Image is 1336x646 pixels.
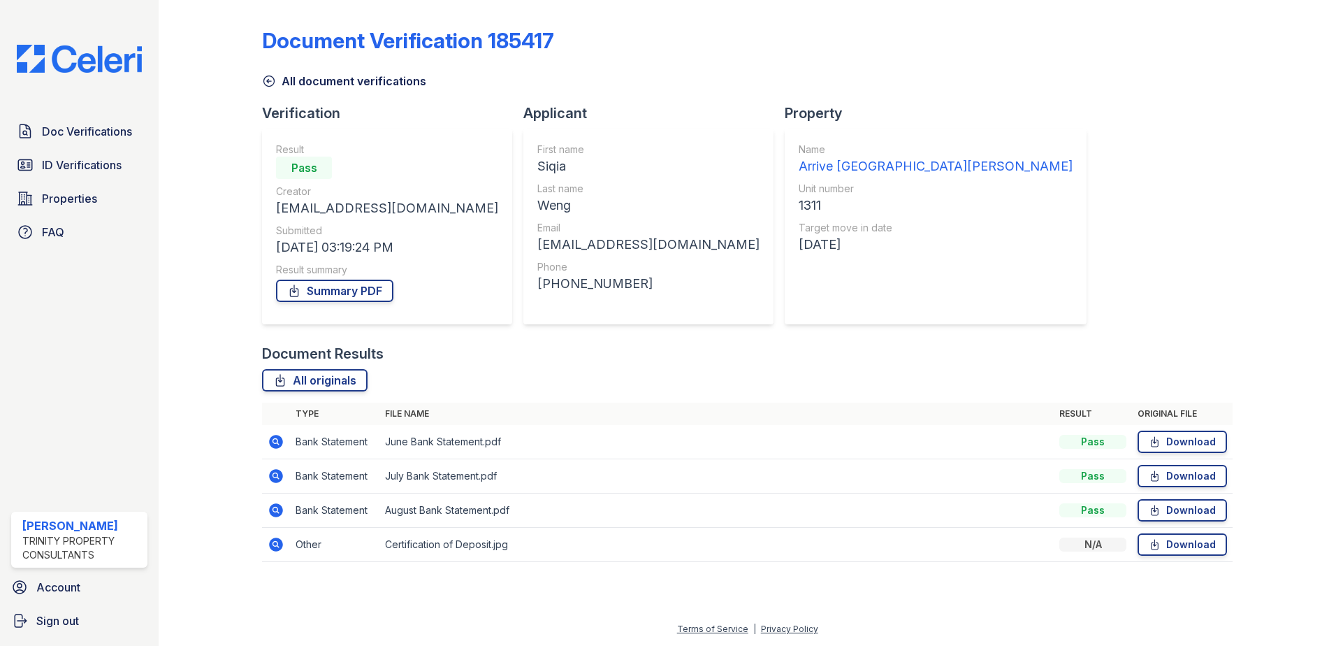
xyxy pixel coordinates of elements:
[290,459,379,494] td: Bank Statement
[761,624,818,634] a: Privacy Policy
[276,157,332,179] div: Pass
[276,263,498,277] div: Result summary
[1138,499,1227,522] a: Download
[1132,403,1233,425] th: Original file
[36,579,80,596] span: Account
[36,612,79,629] span: Sign out
[276,224,498,238] div: Submitted
[290,494,379,528] td: Bank Statement
[290,403,379,425] th: Type
[1138,533,1227,556] a: Download
[799,143,1073,176] a: Name Arrive [GEOGRAPHIC_DATA][PERSON_NAME]
[799,221,1073,235] div: Target move in date
[537,260,760,274] div: Phone
[262,103,523,123] div: Verification
[42,123,132,140] span: Doc Verifications
[537,182,760,196] div: Last name
[537,196,760,215] div: Weng
[799,235,1073,254] div: [DATE]
[379,459,1054,494] td: July Bank Statement.pdf
[276,185,498,199] div: Creator
[290,425,379,459] td: Bank Statement
[11,151,147,179] a: ID Verifications
[537,221,760,235] div: Email
[753,624,756,634] div: |
[290,528,379,562] td: Other
[379,528,1054,562] td: Certification of Deposit.jpg
[677,624,748,634] a: Terms of Service
[379,425,1054,459] td: June Bank Statement.pdf
[537,143,760,157] div: First name
[276,199,498,218] div: [EMAIL_ADDRESS][DOMAIN_NAME]
[6,607,153,635] a: Sign out
[262,344,384,364] div: Document Results
[785,103,1098,123] div: Property
[42,157,122,173] span: ID Verifications
[1059,469,1126,483] div: Pass
[6,573,153,601] a: Account
[276,238,498,257] div: [DATE] 03:19:24 PM
[22,534,142,562] div: Trinity Property Consultants
[1059,503,1126,517] div: Pass
[799,182,1073,196] div: Unit number
[11,218,147,246] a: FAQ
[22,517,142,534] div: [PERSON_NAME]
[1059,435,1126,449] div: Pass
[6,45,153,73] img: CE_Logo_Blue-a8612792a0a2168367f1c8372b55b34899dd931a85d93a1a3d3e32e68fde9ad4.png
[42,190,97,207] span: Properties
[1059,538,1126,552] div: N/A
[537,274,760,294] div: [PHONE_NUMBER]
[1138,431,1227,453] a: Download
[276,280,393,302] a: Summary PDF
[799,157,1073,176] div: Arrive [GEOGRAPHIC_DATA][PERSON_NAME]
[537,235,760,254] div: [EMAIL_ADDRESS][DOMAIN_NAME]
[799,196,1073,215] div: 1311
[1054,403,1132,425] th: Result
[523,103,785,123] div: Applicant
[11,117,147,145] a: Doc Verifications
[1138,465,1227,487] a: Download
[262,28,554,53] div: Document Verification 185417
[799,143,1073,157] div: Name
[537,157,760,176] div: Siqia
[262,369,368,392] a: All originals
[379,403,1054,425] th: File name
[42,224,64,241] span: FAQ
[276,143,498,157] div: Result
[262,73,426,89] a: All document verifications
[11,185,147,213] a: Properties
[379,494,1054,528] td: August Bank Statement.pdf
